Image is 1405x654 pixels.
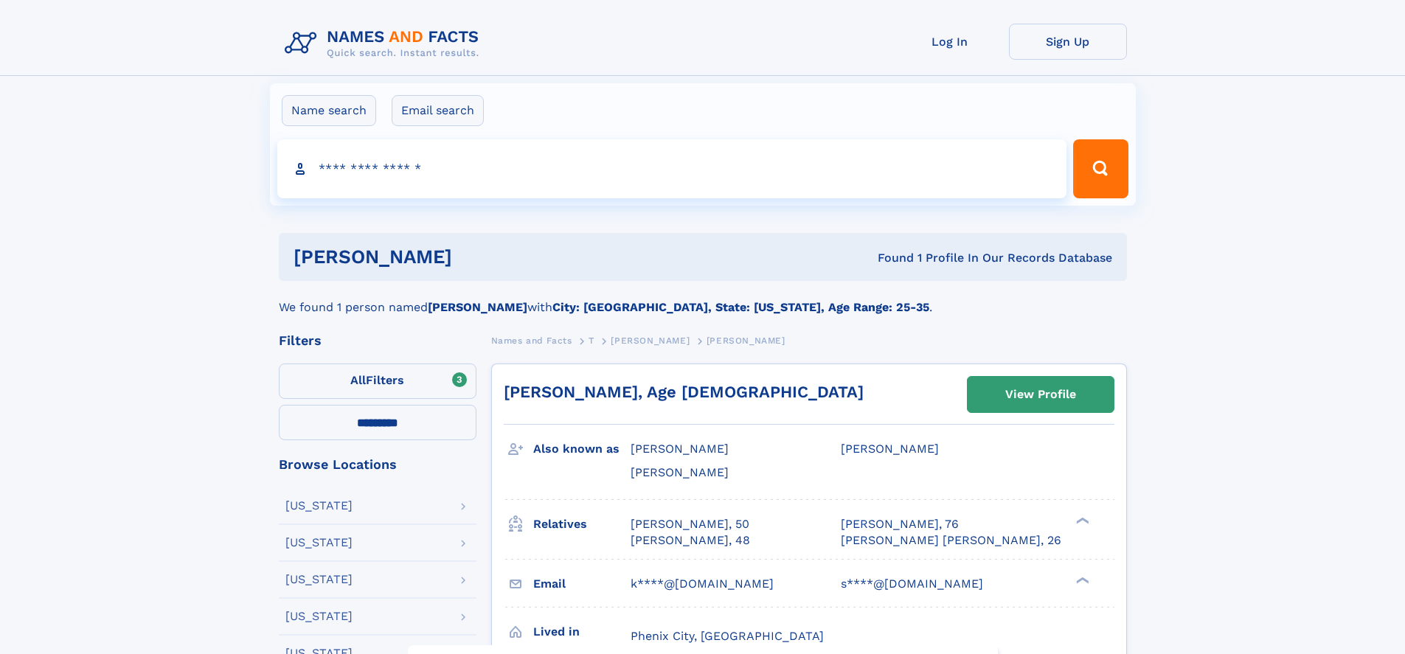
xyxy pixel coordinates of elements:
div: Found 1 Profile In Our Records Database [665,250,1112,266]
a: Names and Facts [491,331,572,349]
a: [PERSON_NAME] [PERSON_NAME], 26 [841,532,1061,549]
a: Log In [891,24,1009,60]
img: Logo Names and Facts [279,24,491,63]
h3: Also known as [533,436,631,462]
div: [US_STATE] [285,610,353,622]
a: [PERSON_NAME], 48 [631,532,750,549]
a: [PERSON_NAME] [611,331,690,349]
span: [PERSON_NAME] [631,442,729,456]
a: [PERSON_NAME], 76 [841,516,959,532]
div: We found 1 person named with . [279,281,1127,316]
div: ❯ [1072,575,1090,585]
label: Filters [279,363,476,399]
b: City: [GEOGRAPHIC_DATA], State: [US_STATE], Age Range: 25-35 [552,300,929,314]
span: [PERSON_NAME] [707,335,785,346]
span: Phenix City, [GEOGRAPHIC_DATA] [631,629,824,643]
span: T [589,335,594,346]
a: Sign Up [1009,24,1127,60]
a: [PERSON_NAME], Age [DEMOGRAPHIC_DATA] [504,383,864,401]
div: Filters [279,334,476,347]
h3: Relatives [533,512,631,537]
h3: Lived in [533,619,631,644]
span: [PERSON_NAME] [611,335,690,346]
span: [PERSON_NAME] [841,442,939,456]
input: search input [277,139,1067,198]
div: [US_STATE] [285,574,353,585]
a: [PERSON_NAME], 50 [631,516,749,532]
div: Browse Locations [279,458,476,471]
div: [US_STATE] [285,500,353,512]
div: View Profile [1005,378,1076,411]
div: ❯ [1072,515,1090,525]
a: View Profile [968,377,1114,412]
div: [US_STATE] [285,537,353,549]
span: All [350,373,366,387]
a: T [589,331,594,349]
label: Name search [282,95,376,126]
label: Email search [392,95,484,126]
button: Search Button [1073,139,1128,198]
h3: Email [533,571,631,596]
h1: [PERSON_NAME] [294,248,665,266]
b: [PERSON_NAME] [428,300,527,314]
span: [PERSON_NAME] [631,465,729,479]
